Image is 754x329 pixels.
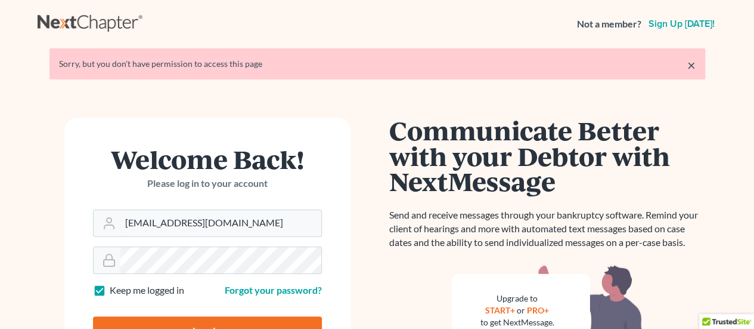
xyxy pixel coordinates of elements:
div: to get NextMessage. [480,316,554,328]
h1: Welcome Back! [93,146,322,172]
a: × [687,58,696,72]
h1: Communicate Better with your Debtor with NextMessage [389,118,705,194]
a: Sign up [DATE]! [646,19,717,29]
p: Send and receive messages through your bankruptcy software. Remind your client of hearings and mo... [389,208,705,250]
a: Forgot your password? [225,284,322,296]
a: PRO+ [527,305,549,315]
div: Upgrade to [480,293,554,305]
p: Please log in to your account [93,177,322,190]
span: or [517,305,525,315]
strong: Not a member? [577,17,641,31]
div: Sorry, but you don't have permission to access this page [59,58,696,70]
label: Keep me logged in [110,284,184,297]
input: Email Address [120,210,321,236]
a: START+ [485,305,515,315]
